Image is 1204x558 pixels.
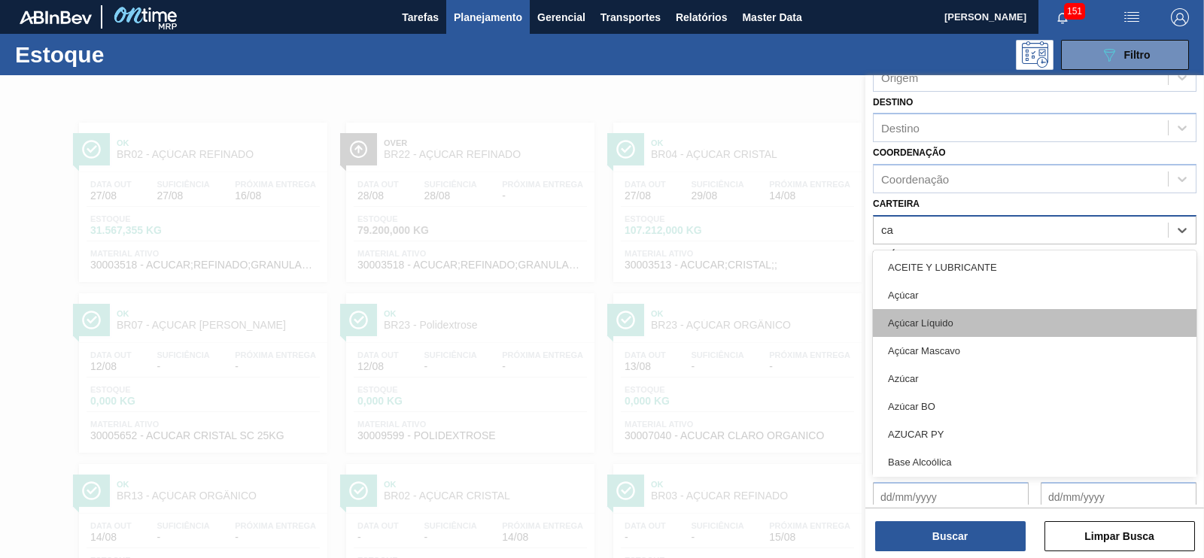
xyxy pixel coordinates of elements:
[742,8,801,26] span: Master Data
[873,482,1029,512] input: dd/mm/yyyy
[873,97,913,108] label: Destino
[15,46,233,63] h1: Estoque
[402,8,439,26] span: Tarefas
[1041,482,1196,512] input: dd/mm/yyyy
[600,8,661,26] span: Transportes
[1061,40,1189,70] button: Filtro
[1064,3,1085,20] span: 151
[1124,49,1151,61] span: Filtro
[873,147,946,158] label: Coordenação
[873,309,1196,337] div: Açúcar Líquido
[1016,40,1053,70] div: Pogramando: nenhum usuário selecionado
[881,71,918,83] div: Origem
[873,448,1196,476] div: Base Alcoólica
[881,122,920,135] div: Destino
[537,8,585,26] span: Gerencial
[454,8,522,26] span: Planejamento
[873,420,1196,448] div: AZUCAR PY
[881,173,949,186] div: Coordenação
[20,11,92,24] img: TNhmsLtSVTkK8tSr43FrP2fwEKptu5GPRR3wAAAABJRU5ErkJggg==
[873,337,1196,365] div: Açúcar Mascavo
[676,8,727,26] span: Relatórios
[873,393,1196,420] div: Azúcar BO
[873,365,1196,393] div: Azúcar
[873,253,1196,281] div: ACEITE Y LUBRICANTE
[1171,8,1189,26] img: Logout
[873,281,1196,309] div: Açúcar
[1038,7,1087,28] button: Notificações
[1123,8,1141,26] img: userActions
[873,250,909,260] label: Família
[873,199,920,209] label: Carteira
